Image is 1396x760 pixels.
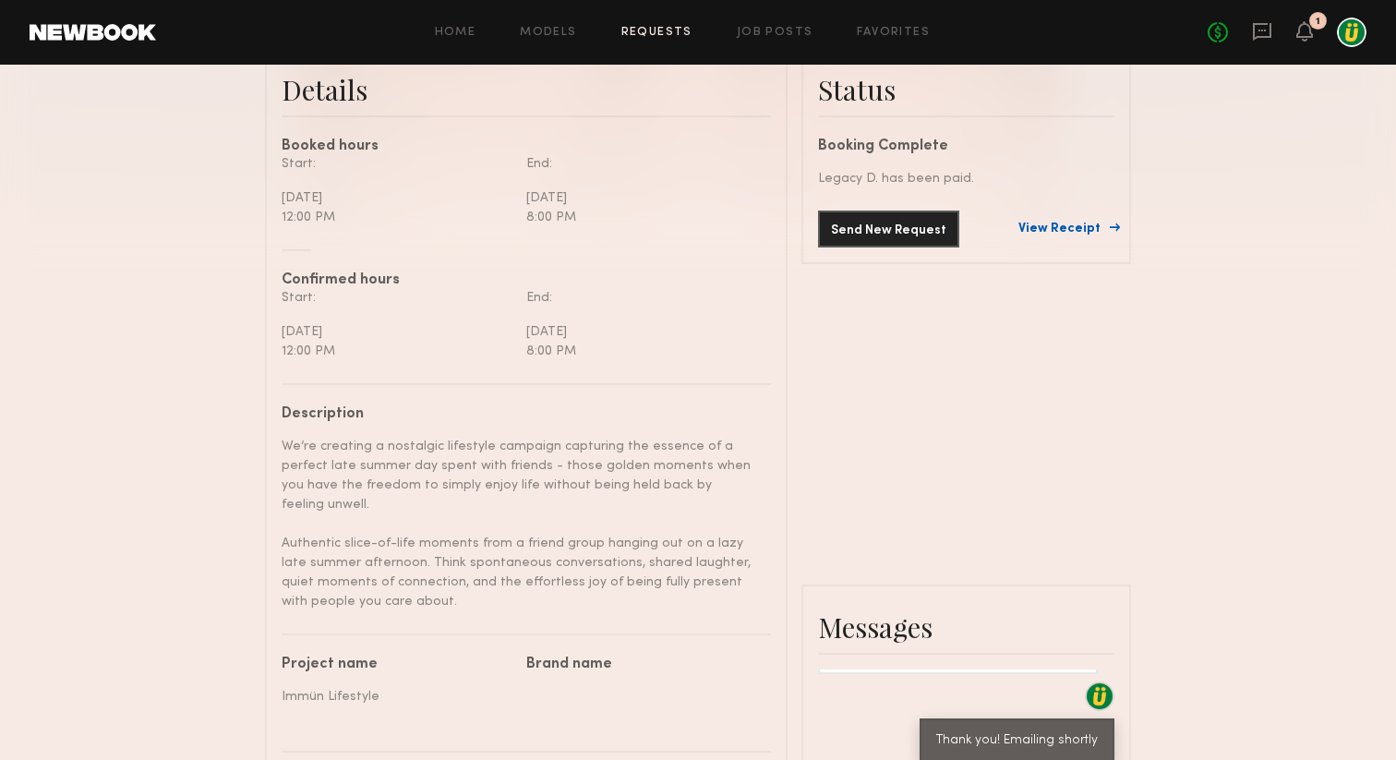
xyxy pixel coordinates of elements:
a: Home [435,27,476,39]
div: 12:00 PM [282,342,512,361]
div: End: [526,154,757,174]
a: Favorites [857,27,930,39]
div: Immün Lifestyle [282,687,512,706]
div: Thank you! Emailing shortly [936,730,1098,752]
button: Send New Request [818,211,959,247]
div: Start: [282,154,512,174]
div: [DATE] [526,188,757,208]
div: Confirmed hours [282,273,771,288]
div: Booked hours [282,139,771,154]
div: [DATE] [282,188,512,208]
div: Project name [282,657,512,672]
div: We’re creating a nostalgic lifestyle campaign capturing the essence of a perfect late summer day ... [282,437,757,611]
div: 1 [1316,17,1320,27]
div: Legacy D. has been paid. [818,169,1114,188]
div: 12:00 PM [282,208,512,227]
a: Requests [621,27,692,39]
div: Details [282,71,771,108]
div: End: [526,288,757,308]
a: Models [520,27,576,39]
a: Job Posts [737,27,813,39]
div: 8:00 PM [526,208,757,227]
div: Start: [282,288,512,308]
div: [DATE] [526,322,757,342]
div: Status [818,71,1114,108]
a: View Receipt [1018,223,1114,235]
div: Booking Complete [818,139,1114,154]
div: Brand name [526,657,757,672]
div: Messages [818,609,1114,645]
div: 8:00 PM [526,342,757,361]
div: [DATE] [282,322,512,342]
div: Description [282,407,757,422]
